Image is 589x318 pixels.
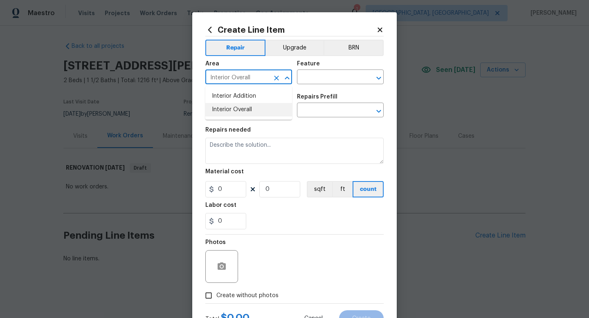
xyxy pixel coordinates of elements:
[332,181,353,197] button: ft
[373,72,384,84] button: Open
[205,61,219,67] h5: Area
[205,127,251,133] h5: Repairs needed
[216,291,279,300] span: Create without photos
[205,103,292,116] li: Interior Overall
[205,169,244,175] h5: Material cost
[324,40,384,56] button: BRN
[205,240,226,245] h5: Photos
[205,90,292,103] li: Interior Addition
[205,40,265,56] button: Repair
[265,40,324,56] button: Upgrade
[271,72,282,84] button: Clear
[281,72,293,84] button: Close
[297,94,337,100] h5: Repairs Prefill
[205,25,376,34] h2: Create Line Item
[307,181,332,197] button: sqft
[353,181,384,197] button: count
[205,202,236,208] h5: Labor cost
[297,61,320,67] h5: Feature
[373,105,384,117] button: Open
